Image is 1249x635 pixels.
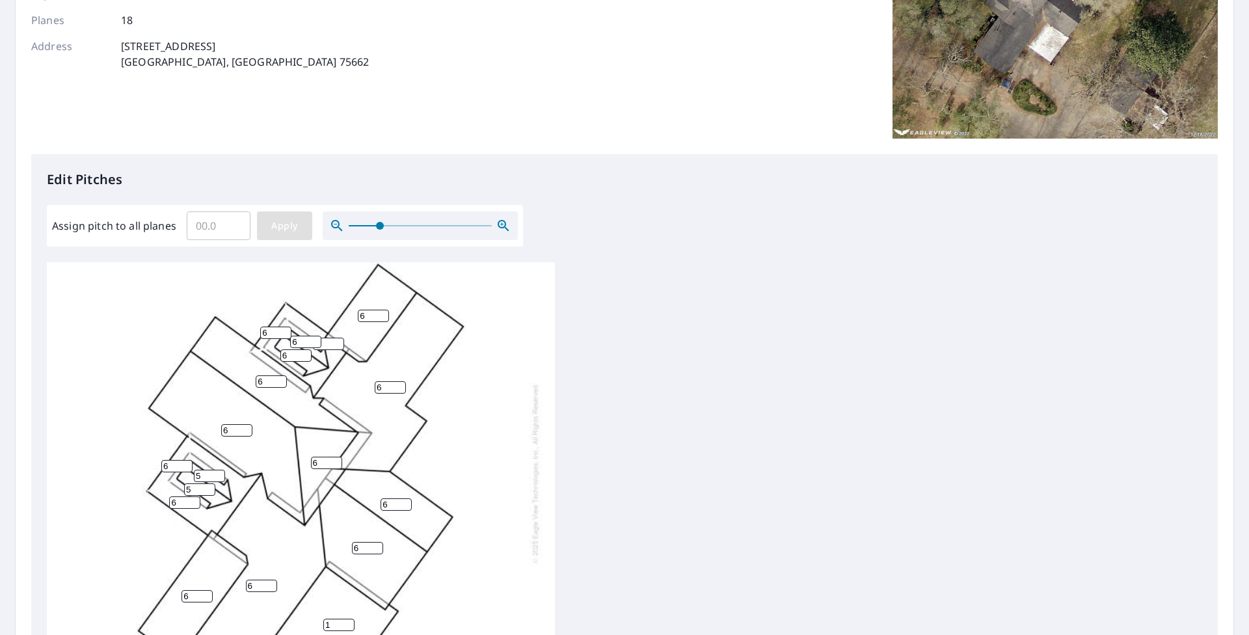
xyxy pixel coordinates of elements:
p: 18 [121,12,133,28]
p: Edit Pitches [47,170,1202,189]
button: Apply [257,211,312,240]
span: Apply [267,218,302,234]
p: [STREET_ADDRESS] [GEOGRAPHIC_DATA], [GEOGRAPHIC_DATA] 75662 [121,38,369,70]
p: Planes [31,12,109,28]
p: Address [31,38,109,70]
label: Assign pitch to all planes [52,218,176,234]
input: 00.0 [187,208,250,244]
